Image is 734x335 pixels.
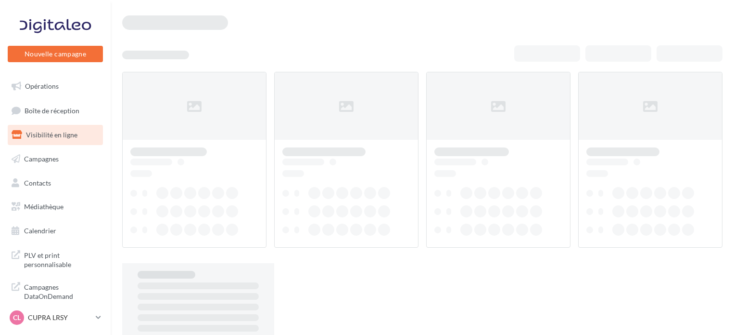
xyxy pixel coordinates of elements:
[6,277,105,305] a: Campagnes DataOnDemand
[24,178,51,187] span: Contacts
[6,245,105,273] a: PLV et print personnalisable
[24,281,99,301] span: Campagnes DataOnDemand
[25,82,59,90] span: Opérations
[6,197,105,217] a: Médiathèque
[24,155,59,163] span: Campagnes
[6,100,105,121] a: Boîte de réception
[6,173,105,193] a: Contacts
[25,106,79,114] span: Boîte de réception
[28,313,92,322] p: CUPRA LRSY
[6,149,105,169] a: Campagnes
[13,313,21,322] span: CL
[8,46,103,62] button: Nouvelle campagne
[6,125,105,145] a: Visibilité en ligne
[24,202,63,211] span: Médiathèque
[8,308,103,327] a: CL CUPRA LRSY
[26,131,77,139] span: Visibilité en ligne
[6,221,105,241] a: Calendrier
[24,249,99,269] span: PLV et print personnalisable
[24,227,56,235] span: Calendrier
[6,76,105,96] a: Opérations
